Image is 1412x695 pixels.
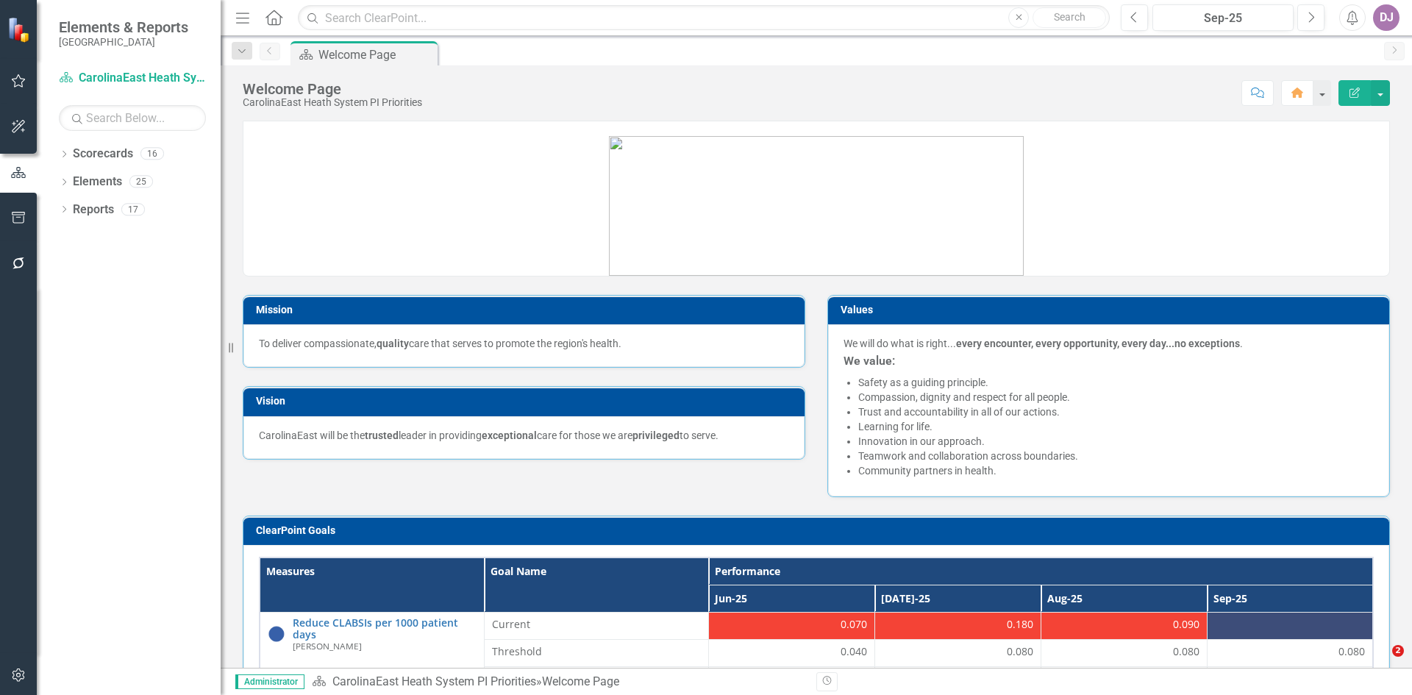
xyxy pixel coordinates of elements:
[243,81,422,97] div: Welcome Page
[858,404,1374,419] li: Trust and accountability in all of our actions.
[1338,644,1365,659] span: 0.080
[708,613,874,640] td: Double-Click to Edit
[858,449,1374,463] li: Teamwork and collaboration across boundaries.
[1007,617,1033,632] span: 0.180
[874,667,1041,694] td: Double-Click to Edit
[59,70,206,87] a: CarolinaEast Heath System PI Priorities
[858,375,1374,390] li: Safety as a guiding principle.
[293,617,477,640] a: Reduce CLABSIs per 1000 patient days
[1152,4,1294,31] button: Sep-25
[59,36,188,48] small: [GEOGRAPHIC_DATA]
[874,613,1041,640] td: Double-Click to Edit
[121,203,145,215] div: 17
[129,176,153,188] div: 25
[1007,644,1033,659] span: 0.080
[1054,11,1085,23] span: Search
[1041,667,1207,694] td: Double-Click to Edit
[1362,645,1397,680] iframe: Intercom live chat
[841,644,867,659] span: 0.040
[7,17,33,43] img: ClearPoint Strategy
[59,105,206,131] input: Search Below...
[482,430,537,441] strong: exceptional
[259,428,789,443] p: CarolinaEast will be the leader in providing care for those we are to serve.
[844,336,1374,351] p: We will do what is right... .
[259,336,789,351] p: To deliver compassionate, care that serves to promote the region's health.
[1041,640,1207,667] td: Double-Click to Edit
[140,148,164,160] div: 16
[268,625,285,643] img: No Information
[1207,640,1373,667] td: Double-Click to Edit
[1041,613,1207,640] td: Double-Click to Edit
[708,667,874,694] td: Double-Click to Edit
[841,304,1382,316] h3: Values
[365,430,399,441] strong: trusted
[73,202,114,218] a: Reports
[377,338,409,349] strong: quality
[1392,645,1404,657] span: 2
[318,46,434,64] div: Welcome Page
[858,419,1374,434] li: Learning for life.
[956,338,1240,349] strong: every encounter, every opportunity, every day...no exceptions
[609,136,1024,276] img: mceclip1.png
[858,463,1374,478] li: Community partners in health.
[542,674,619,688] div: Welcome Page
[73,146,133,163] a: Scorecards
[492,644,701,659] span: Threshold
[59,18,188,36] span: Elements & Reports
[1158,10,1288,27] div: Sep-25
[312,674,805,691] div: »
[708,640,874,667] td: Double-Click to Edit
[256,396,797,407] h3: Vision
[332,674,536,688] a: CarolinaEast Heath System PI Priorities
[484,667,708,694] td: Double-Click to Edit
[874,640,1041,667] td: Double-Click to Edit
[844,354,1374,368] h3: We value:
[841,617,867,632] span: 0.070
[73,174,122,190] a: Elements
[1173,617,1199,632] span: 0.090
[298,5,1110,31] input: Search ClearPoint...
[1373,4,1399,31] button: DJ
[256,304,797,316] h3: Mission
[256,525,1382,536] h3: ClearPoint Goals
[1207,613,1373,640] td: Double-Click to Edit
[492,617,701,632] span: Current
[632,430,680,441] strong: privileged
[1207,667,1373,694] td: Double-Click to Edit
[858,434,1374,449] li: Innovation in our approach.
[235,674,304,689] span: Administrator
[1033,7,1106,28] button: Search
[1173,644,1199,659] span: 0.080
[484,613,708,640] td: Double-Click to Edit
[858,390,1374,404] li: Compassion, dignity and respect for all people.
[243,97,422,108] div: CarolinaEast Heath System PI Priorities
[293,641,362,651] small: [PERSON_NAME]
[484,640,708,667] td: Double-Click to Edit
